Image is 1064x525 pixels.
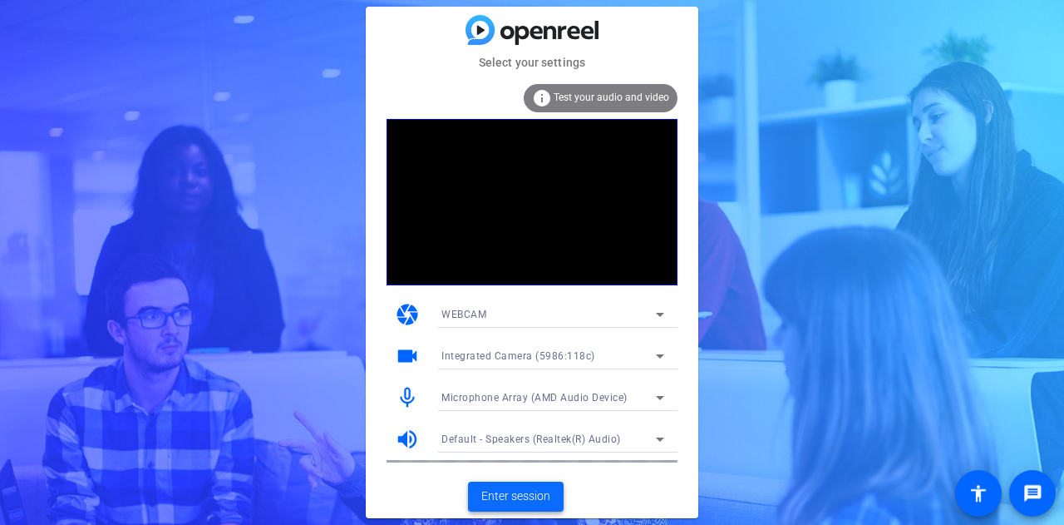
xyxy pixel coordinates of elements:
mat-icon: camera [395,302,420,327]
mat-icon: videocam [395,344,420,369]
mat-icon: accessibility [968,483,988,503]
mat-icon: info [532,88,552,108]
img: blue-gradient.svg [465,15,598,44]
span: Enter session [481,488,550,505]
mat-icon: mic_none [395,385,420,410]
mat-card-subtitle: Select your settings [366,53,698,72]
span: Integrated Camera (5986:118c) [441,350,595,362]
span: Microphone Array (AMD Audio Device) [441,392,628,404]
span: Test your audio and video [554,92,669,103]
mat-icon: message [1022,483,1042,503]
button: Enter session [468,482,564,512]
mat-icon: volume_up [395,427,420,452]
span: Default - Speakers (Realtek(R) Audio) [441,433,621,445]
span: WEBCAM [441,309,486,320]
